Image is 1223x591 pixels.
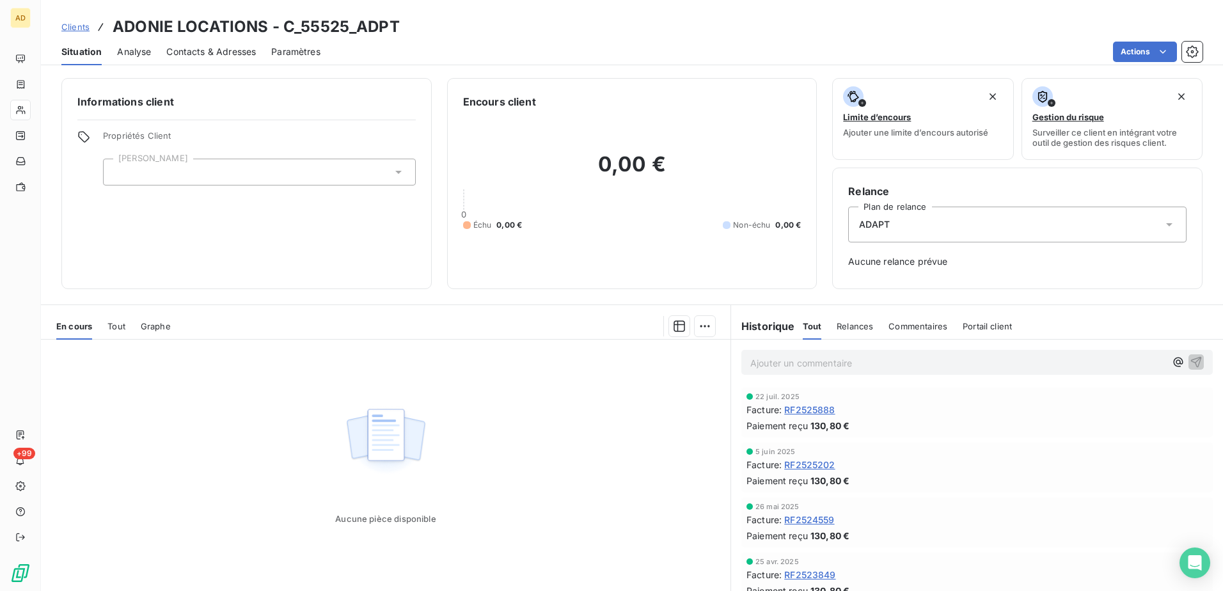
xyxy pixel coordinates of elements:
span: 130,80 € [810,474,849,487]
span: Contacts & Adresses [166,45,256,58]
h3: ADONIE LOCATIONS - C_55525_ADPT [113,15,400,38]
span: 5 juin 2025 [755,448,796,455]
img: Logo LeanPay [10,563,31,583]
span: Non-échu [733,219,770,231]
h6: Encours client [463,94,536,109]
div: Open Intercom Messenger [1180,548,1210,578]
span: Analyse [117,45,151,58]
span: Gestion du risque [1032,112,1104,122]
span: 25 avr. 2025 [755,558,799,565]
input: Ajouter une valeur [114,166,124,178]
span: Propriétés Client [103,130,416,148]
h6: Relance [848,184,1187,199]
button: Actions [1113,42,1177,62]
span: RF2524559 [784,513,834,526]
span: Limite d’encours [843,112,911,122]
span: Clients [61,22,90,32]
span: RF2525202 [784,458,835,471]
span: Paiement reçu [746,529,808,542]
span: 0,00 € [496,219,522,231]
span: Paiement reçu [746,419,808,432]
span: Aucune pièce disponible [335,514,436,524]
span: Tout [803,321,822,331]
span: 130,80 € [810,419,849,432]
span: +99 [13,448,35,459]
span: Portail client [963,321,1012,331]
a: Clients [61,20,90,33]
span: Facture : [746,568,782,581]
button: Gestion du risqueSurveiller ce client en intégrant votre outil de gestion des risques client. [1022,78,1203,160]
span: RF2523849 [784,568,835,581]
div: AD [10,8,31,28]
span: Commentaires [888,321,947,331]
button: Limite d’encoursAjouter une limite d’encours autorisé [832,78,1013,160]
span: Facture : [746,513,782,526]
h2: 0,00 € [463,152,801,190]
span: Relances [837,321,873,331]
span: En cours [56,321,92,331]
span: Surveiller ce client en intégrant votre outil de gestion des risques client. [1032,127,1192,148]
span: 0,00 € [775,219,801,231]
span: 0 [461,209,466,219]
span: Graphe [141,321,171,331]
span: 130,80 € [810,529,849,542]
h6: Informations client [77,94,416,109]
span: Paramètres [271,45,320,58]
span: RF2525888 [784,403,835,416]
img: Empty state [345,402,427,481]
span: Aucune relance prévue [848,255,1187,268]
h6: Historique [731,319,795,334]
span: 26 mai 2025 [755,503,800,510]
span: ADAPT [859,218,890,231]
span: Ajouter une limite d’encours autorisé [843,127,988,138]
span: Facture : [746,403,782,416]
span: Échu [473,219,492,231]
span: Situation [61,45,102,58]
span: 22 juil. 2025 [755,393,800,400]
span: Tout [107,321,125,331]
span: Paiement reçu [746,474,808,487]
span: Facture : [746,458,782,471]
